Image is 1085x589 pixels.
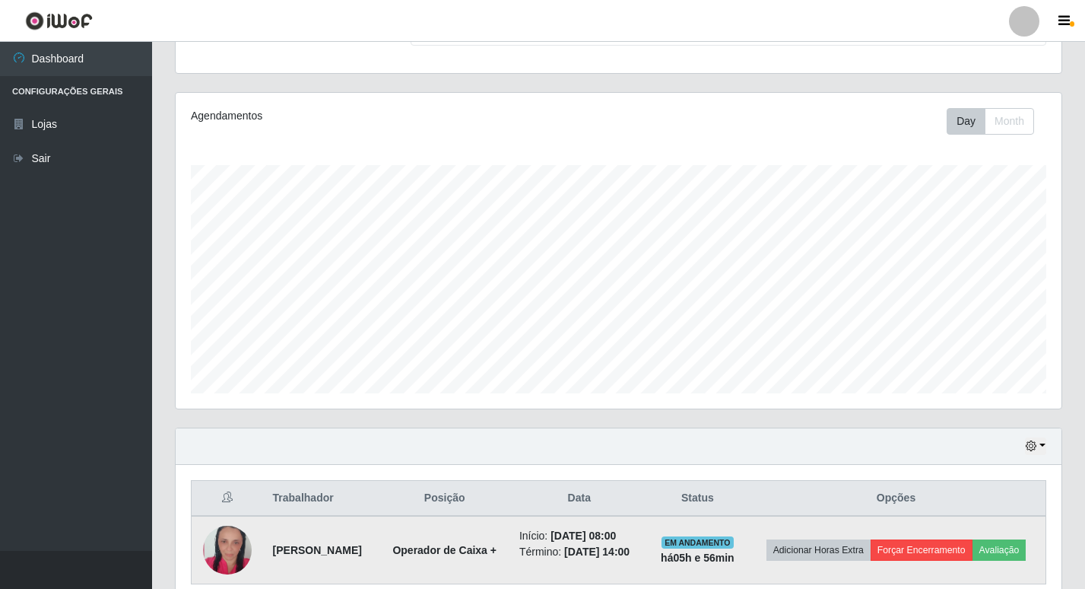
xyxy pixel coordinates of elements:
span: EM ANDAMENTO [661,536,734,549]
div: Toolbar with button groups [947,108,1046,135]
button: Forçar Encerramento [871,540,972,561]
th: Posição [379,481,509,517]
th: Trabalhador [264,481,379,517]
time: [DATE] 14:00 [564,546,630,558]
time: [DATE] 08:00 [550,530,616,542]
th: Opções [747,481,1045,517]
div: Agendamentos [191,108,534,124]
th: Status [649,481,747,517]
div: First group [947,108,1034,135]
img: 1745067643988.jpeg [203,514,252,587]
th: Data [510,481,649,517]
button: Day [947,108,985,135]
li: Início: [519,528,639,544]
button: Adicionar Horas Extra [766,540,871,561]
button: Avaliação [972,540,1026,561]
img: CoreUI Logo [25,11,93,30]
button: Month [985,108,1034,135]
strong: [PERSON_NAME] [273,544,362,556]
strong: Operador de Caixa + [392,544,496,556]
li: Término: [519,544,639,560]
strong: há 05 h e 56 min [661,552,734,564]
